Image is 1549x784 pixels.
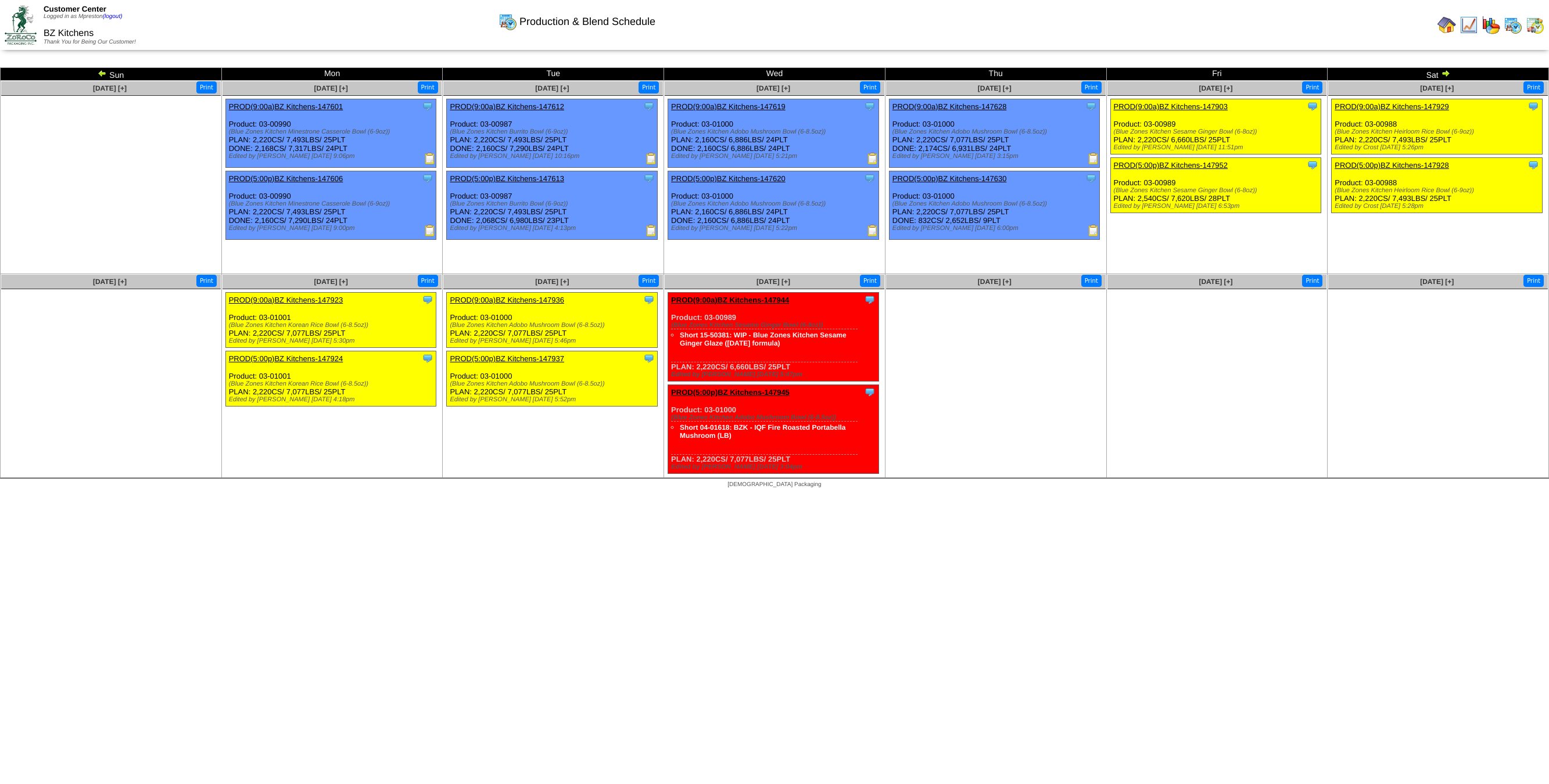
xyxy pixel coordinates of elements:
div: (Blue Zones Kitchen Minestrone Casserole Bowl (6-9oz)) [229,128,436,135]
img: Tooltip [643,294,655,305]
div: (Blue Zones Kitchen Adobo Mushroom Bowl (6-8.5oz)) [671,414,879,421]
td: Sat [1328,68,1549,81]
div: Product: 03-01000 PLAN: 2,220CS / 7,077LBS / 25PLT DONE: 2,174CS / 6,931LBS / 24PLT [889,99,1100,168]
a: [DATE] [+] [978,278,1012,286]
span: [DEMOGRAPHIC_DATA] Packaging [727,481,821,488]
a: PROD(5:00p)BZ Kitchens-147924 [229,354,343,363]
a: PROD(9:00a)BZ Kitchens-147601 [229,102,343,111]
img: Production Report [646,225,657,236]
span: [DATE] [+] [1199,84,1232,92]
div: Product: 03-01000 PLAN: 2,220CS / 7,077LBS / 25PLT [447,351,658,407]
a: PROD(9:00a)BZ Kitchens-147612 [450,102,564,111]
div: (Blue Zones Kitchen Sesame Ginger Bowl (6-8oz)) [671,322,879,329]
div: (Blue Zones Kitchen Korean Rice Bowl (6-8.5oz)) [229,380,436,387]
span: Customer Center [44,5,106,13]
button: Print [1081,81,1102,93]
img: Tooltip [422,353,433,364]
img: Tooltip [422,172,433,184]
div: (Blue Zones Kitchen Adobo Mushroom Bowl (6-8.5oz)) [671,200,879,207]
img: Tooltip [864,294,876,305]
a: PROD(5:00p)BZ Kitchens-147630 [892,174,1007,183]
a: [DATE] [+] [1420,278,1454,286]
img: Production Report [867,225,879,236]
button: Print [1523,81,1544,93]
div: Edited by [PERSON_NAME] [DATE] 5:46pm [450,337,657,344]
img: Tooltip [1307,100,1318,112]
a: PROD(5:00p)BZ Kitchens-147937 [450,354,564,363]
div: Product: 03-01001 PLAN: 2,220CS / 7,077LBS / 25PLT [225,351,436,407]
button: Print [418,81,438,93]
div: Edited by [PERSON_NAME] [DATE] 4:13pm [450,225,657,232]
div: Product: 03-01000 PLAN: 2,220CS / 7,077LBS / 25PLT [668,385,879,474]
a: PROD(9:00a)BZ Kitchens-147944 [671,296,789,304]
img: Production Report [867,153,879,164]
button: Print [639,81,659,93]
td: Thu [885,68,1106,81]
div: Edited by [PERSON_NAME] [DATE] 5:21pm [671,153,879,160]
a: [DATE] [+] [93,278,127,286]
div: Product: 03-00988 PLAN: 2,220CS / 7,493LBS / 25PLT [1332,158,1543,213]
span: [DATE] [+] [978,84,1012,92]
div: (Blue Zones Kitchen Sesame Ginger Bowl (6-8oz)) [1114,187,1321,194]
img: Production Report [1088,225,1099,236]
a: PROD(9:00a)BZ Kitchens-147923 [229,296,343,304]
a: PROD(5:00p)BZ Kitchens-147952 [1114,161,1228,170]
span: Production & Blend Schedule [519,16,655,28]
a: PROD(9:00a)BZ Kitchens-147628 [892,102,1007,111]
a: [DATE] [+] [1199,278,1232,286]
div: Product: 03-00989 PLAN: 2,220CS / 6,660LBS / 25PLT [668,293,879,382]
img: arrowright.gif [1441,69,1450,78]
div: Product: 03-01000 PLAN: 2,160CS / 6,886LBS / 24PLT DONE: 2,160CS / 6,886LBS / 24PLT [668,171,879,240]
a: [DATE] [+] [314,278,348,286]
div: Product: 03-01000 PLAN: 2,220CS / 7,077LBS / 25PLT DONE: 832CS / 2,652LBS / 9PLT [889,171,1100,240]
div: Edited by [PERSON_NAME] [DATE] 11:51pm [1114,144,1321,151]
div: (Blue Zones Kitchen Adobo Mushroom Bowl (6-8.5oz)) [450,380,657,387]
div: Edited by Crost [DATE] 5:28pm [1335,203,1542,210]
div: (Blue Zones Kitchen Adobo Mushroom Bowl (6-8.5oz)) [892,200,1100,207]
div: Product: 03-00987 PLAN: 2,220CS / 7,493LBS / 25PLT DONE: 2,068CS / 6,980LBS / 23PLT [447,171,658,240]
img: Production Report [424,225,436,236]
a: PROD(5:00p)BZ Kitchens-147606 [229,174,343,183]
img: Tooltip [643,172,655,184]
a: [DATE] [+] [756,84,790,92]
div: (Blue Zones Kitchen Sesame Ginger Bowl (6-8oz)) [1114,128,1321,135]
span: [DATE] [+] [1420,84,1454,92]
a: [DATE] [+] [314,84,348,92]
img: calendarinout.gif [1526,16,1544,34]
div: Edited by [PERSON_NAME] [DATE] 3:04pm [671,463,879,470]
td: Wed [664,68,885,81]
img: Tooltip [864,100,876,112]
button: Print [1302,81,1322,93]
a: PROD(5:00p)BZ Kitchens-147928 [1335,161,1449,170]
div: Product: 03-00987 PLAN: 2,220CS / 7,493LBS / 25PLT DONE: 2,160CS / 7,290LBS / 24PLT [447,99,658,168]
div: Product: 03-01001 PLAN: 2,220CS / 7,077LBS / 25PLT [225,293,436,348]
button: Print [418,275,438,287]
div: (Blue Zones Kitchen Korean Rice Bowl (6-8.5oz)) [229,322,436,329]
a: (logout) [103,13,123,20]
a: PROD(9:00a)BZ Kitchens-147936 [450,296,564,304]
div: Edited by [PERSON_NAME] [DATE] 5:52pm [450,396,657,403]
img: calendarprod.gif [499,12,517,31]
img: Tooltip [1528,159,1539,171]
span: Logged in as Mpreston [44,13,123,20]
img: Tooltip [864,386,876,398]
a: PROD(9:00a)BZ Kitchens-147929 [1335,102,1449,111]
img: Tooltip [1085,172,1097,184]
img: Tooltip [643,100,655,112]
img: Production Report [646,153,657,164]
div: (Blue Zones Kitchen Adobo Mushroom Bowl (6-8.5oz)) [450,322,657,329]
td: Tue [443,68,664,81]
img: Production Report [1088,153,1099,164]
td: Mon [221,68,443,81]
button: Print [860,81,880,93]
img: line_graph.gif [1460,16,1478,34]
div: Product: 03-00990 PLAN: 2,220CS / 7,493LBS / 25PLT DONE: 2,160CS / 7,290LBS / 24PLT [225,171,436,240]
span: BZ Kitchens [44,28,94,38]
img: Tooltip [1307,159,1318,171]
div: Edited by [PERSON_NAME] [DATE] 6:53pm [1114,203,1321,210]
div: Edited by [PERSON_NAME] [DATE] 10:16pm [450,153,657,160]
button: Print [1302,275,1322,287]
button: Print [196,275,217,287]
